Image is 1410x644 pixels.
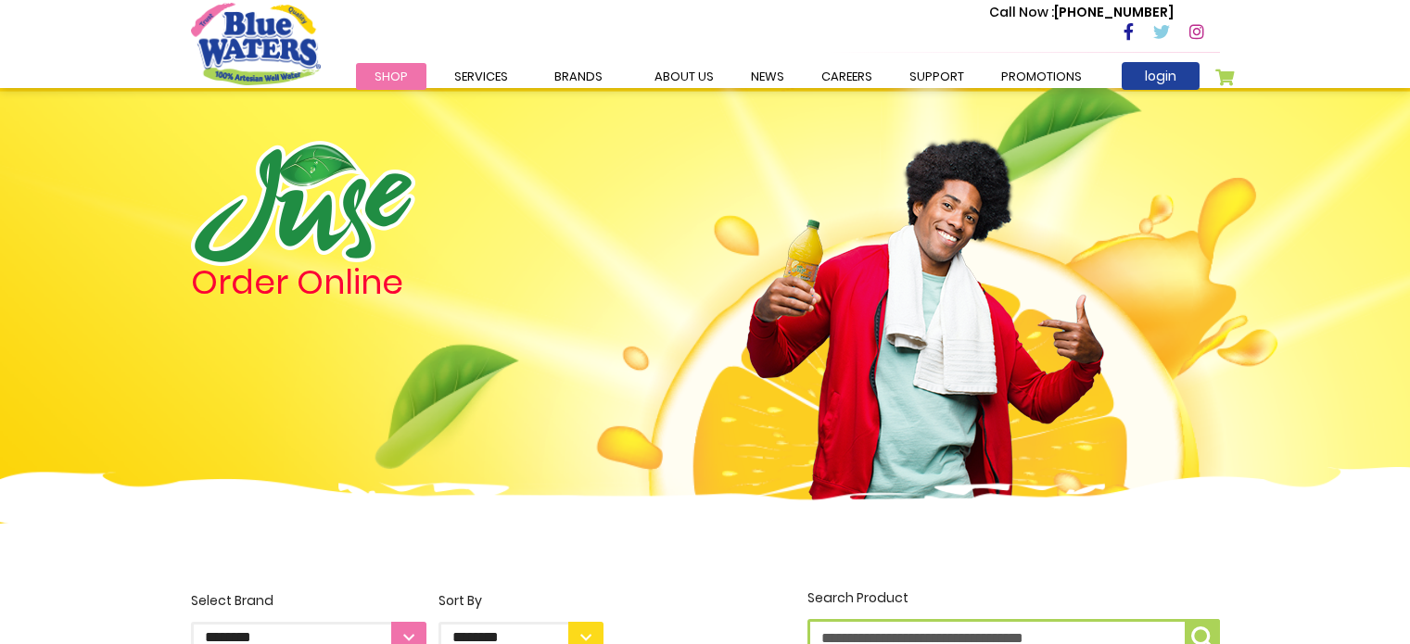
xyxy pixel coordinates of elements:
[191,141,415,266] img: logo
[983,63,1100,90] a: Promotions
[891,63,983,90] a: support
[989,3,1174,22] p: [PHONE_NUMBER]
[375,68,408,85] span: Shop
[1122,62,1200,90] a: login
[438,591,603,611] div: Sort By
[191,3,321,84] a: store logo
[636,63,732,90] a: about us
[454,68,508,85] span: Services
[732,63,803,90] a: News
[554,68,603,85] span: Brands
[191,266,603,299] h4: Order Online
[803,63,891,90] a: careers
[989,3,1054,21] span: Call Now :
[744,107,1106,503] img: man.png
